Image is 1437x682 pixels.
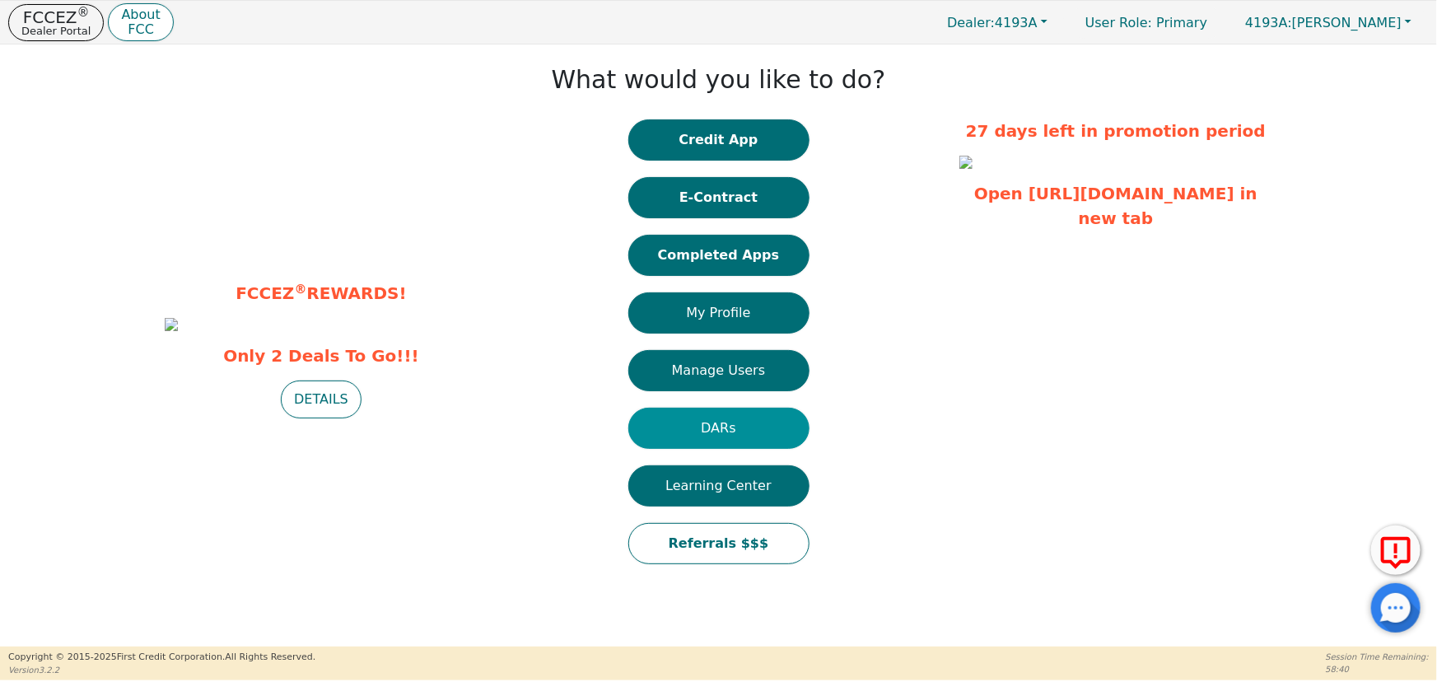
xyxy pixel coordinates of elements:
p: Primary [1069,7,1224,39]
sup: ® [294,282,306,297]
button: My Profile [628,292,809,334]
p: Session Time Remaining: [1326,651,1429,663]
button: Report Error to FCC [1371,526,1421,575]
p: FCCEZ REWARDS! [165,281,478,306]
button: Credit App [628,119,809,161]
button: E-Contract [628,177,809,218]
button: DARs [628,408,809,449]
p: About [121,8,160,21]
p: FCC [121,23,160,36]
button: Dealer:4193A [930,10,1065,35]
p: 27 days left in promotion period [959,119,1272,143]
p: 58:40 [1326,663,1429,675]
button: Manage Users [628,350,809,391]
a: Open [URL][DOMAIN_NAME] in new tab [974,184,1257,228]
span: All Rights Reserved. [225,652,315,662]
span: 4193A [947,15,1038,30]
span: User Role : [1085,15,1152,30]
button: DETAILS [281,381,362,418]
h1: What would you like to do? [552,65,886,95]
a: User Role: Primary [1069,7,1224,39]
span: Dealer: [947,15,995,30]
sup: ® [77,5,90,20]
button: 4193A:[PERSON_NAME] [1228,10,1429,35]
button: Learning Center [628,465,809,507]
p: Dealer Portal [21,26,91,36]
button: Completed Apps [628,235,809,276]
p: Copyright © 2015- 2025 First Credit Corporation. [8,651,315,665]
span: [PERSON_NAME] [1245,15,1402,30]
button: Referrals $$$ [628,523,809,564]
span: Only 2 Deals To Go!!! [165,343,478,368]
button: AboutFCC [108,3,173,42]
span: 4193A: [1245,15,1292,30]
p: Version 3.2.2 [8,664,315,676]
img: f8f13a7a-c1e3-47fe-8846-defc86b63433 [165,318,178,331]
button: FCCEZ®Dealer Portal [8,4,104,41]
img: 96a43f75-92c0-49a3-93f4-74aa99bac6ec [959,156,973,169]
p: FCCEZ [21,9,91,26]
